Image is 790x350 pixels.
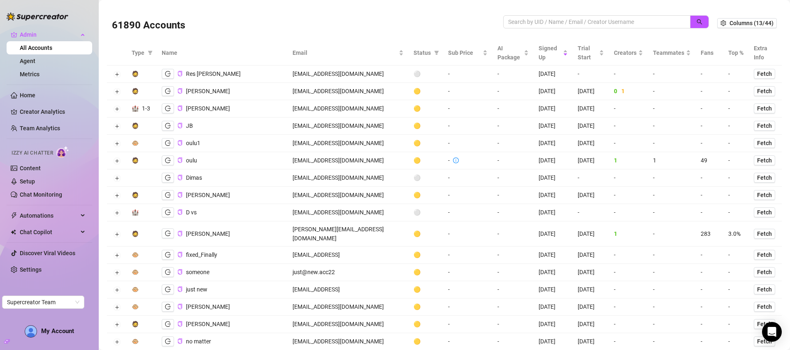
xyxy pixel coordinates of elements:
span: copy [177,287,183,292]
span: oulu [186,157,197,164]
span: 1 [614,230,617,237]
td: [EMAIL_ADDRESS][DOMAIN_NAME] [288,152,409,169]
span: Supercreator Team [7,296,79,308]
img: AI Chatter [56,146,69,158]
a: All Accounts [20,45,52,51]
span: filter [434,50,439,55]
td: - [493,152,534,169]
span: [PERSON_NAME] [186,230,230,237]
button: Expand row [114,287,120,294]
button: Fetch [754,207,775,217]
button: logout [162,155,174,165]
button: logout [162,103,174,113]
td: - [443,66,493,83]
span: 283 [701,230,711,237]
span: logout [165,230,171,236]
span: [PERSON_NAME] [186,88,230,94]
td: - [443,83,493,100]
span: logout [165,252,171,258]
td: [EMAIL_ADDRESS][DOMAIN_NAME] [288,66,409,83]
div: 🧔 [132,229,139,238]
td: - [573,204,609,221]
button: Expand row [114,231,120,237]
span: ⚪ [414,70,421,77]
button: Expand row [114,252,120,259]
td: [EMAIL_ADDRESS][DOMAIN_NAME] [288,83,409,100]
span: copy [177,252,183,257]
span: logout [165,123,171,129]
span: logout [165,175,171,181]
span: 🟡 [414,88,421,94]
span: Signed Up [539,44,561,62]
span: ⚪ [414,174,421,181]
img: Chat Copilot [11,229,16,235]
span: D vs [186,209,197,216]
td: - [443,100,493,117]
span: - [653,192,655,198]
td: - [609,169,648,187]
td: - [493,83,534,100]
td: - [443,117,493,135]
span: 🟡 [414,157,421,164]
h3: 61890 Accounts [112,19,185,32]
button: Fetch [754,336,775,346]
button: logout [162,302,174,312]
td: - [696,169,723,187]
span: logout [165,157,171,163]
span: Fetch [757,230,772,237]
td: - [493,66,534,83]
span: - [653,105,655,112]
span: 1 [653,157,656,164]
span: 🟡 [414,230,421,237]
td: [DATE] [534,169,573,187]
div: Open Intercom Messenger [762,322,782,342]
img: logo-BBDzfeDw.svg [7,12,68,21]
td: - [696,204,723,221]
span: Status [414,48,431,57]
span: copy [177,269,183,275]
button: Copy Account UID [177,252,183,258]
div: 🐵 [132,139,139,148]
button: Copy Account UID [177,269,183,275]
td: [DATE] [534,221,573,247]
span: Dimas [186,174,202,181]
td: - [723,135,749,152]
span: filter [146,47,154,59]
span: copy [177,157,183,163]
a: Discover Viral Videos [20,250,75,256]
td: [DATE] [573,247,609,264]
td: - [723,117,749,135]
td: - [609,66,648,83]
button: Copy Account UID [177,338,183,345]
button: Fetch [754,121,775,131]
th: Trial Start [573,40,609,66]
button: Expand row [114,71,120,78]
span: copy [177,123,183,128]
td: - [573,169,609,187]
span: crown [11,31,17,38]
td: - [609,204,648,221]
button: Expand row [114,106,120,113]
td: - [696,100,723,117]
a: Agent [20,58,35,64]
span: Automations [20,209,78,222]
button: Copy Account UID [177,287,183,293]
span: Fetch [757,88,772,94]
span: Chat Copilot [20,226,78,239]
button: Expand row [114,141,120,147]
button: logout [162,173,174,183]
div: 🐵 [132,337,139,346]
th: Top % [723,40,749,66]
span: info-circle [453,157,459,163]
span: Fetch [757,269,772,275]
button: Copy Account UID [177,209,183,216]
span: filter [432,47,441,59]
td: - [696,83,723,100]
span: logout [165,88,171,94]
td: - [723,100,749,117]
div: 🐵 [132,302,139,311]
button: Copy Account UID [177,321,183,327]
td: [DATE] [534,66,573,83]
button: logout [162,69,174,79]
span: logout [165,287,171,292]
